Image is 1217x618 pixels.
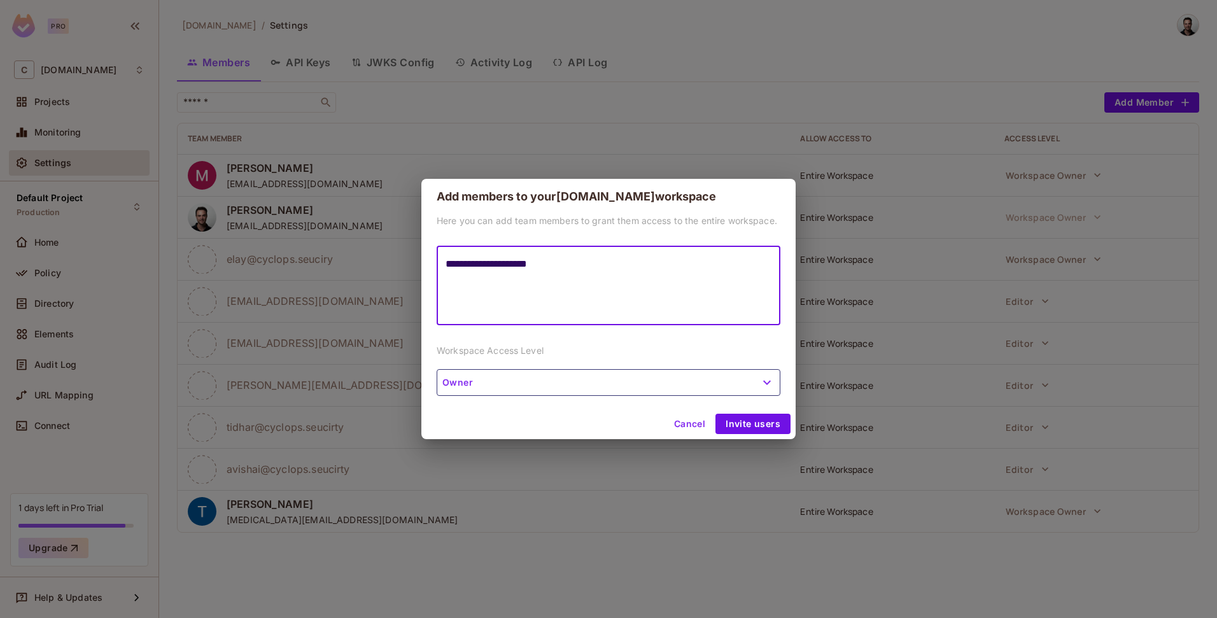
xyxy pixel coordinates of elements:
button: Cancel [669,414,710,434]
h2: Add members to your [DOMAIN_NAME] workspace [421,179,796,214]
button: Owner [437,369,780,396]
p: Workspace Access Level [437,344,780,356]
p: Here you can add team members to grant them access to the entire workspace. [437,214,780,227]
button: Invite users [715,414,791,434]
